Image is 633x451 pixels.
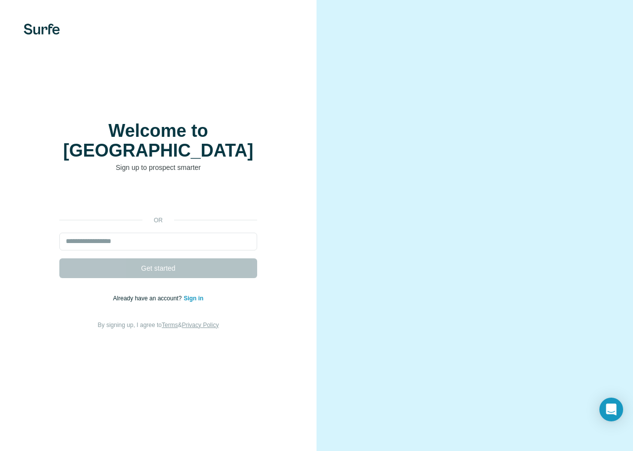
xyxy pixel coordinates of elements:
a: Terms [162,322,178,328]
img: Surfe's logo [24,24,60,35]
p: Sign up to prospect smarter [59,163,257,172]
p: or [142,216,174,225]
a: Sign in [183,295,203,302]
div: Open Intercom Messenger [599,398,623,421]
span: Already have an account? [113,295,184,302]
iframe: Sign in with Google Button [54,187,262,209]
h1: Welcome to [GEOGRAPHIC_DATA] [59,121,257,161]
span: By signing up, I agree to & [98,322,219,328]
a: Privacy Policy [182,322,219,328]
